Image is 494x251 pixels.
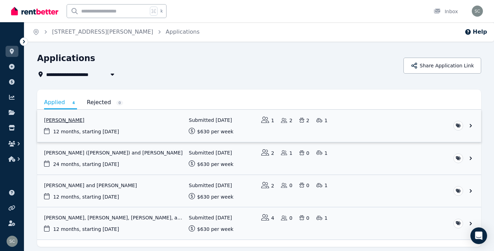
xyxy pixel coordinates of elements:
span: k [160,8,163,14]
a: Applied [44,97,77,109]
div: Open Intercom Messenger [470,227,487,244]
img: susan campbell [472,6,483,17]
a: View application: Katrina Taranec (Tibaldi) and Jake Taranec [37,142,481,175]
button: Help [465,28,487,36]
div: Inbox [434,8,458,15]
a: [STREET_ADDRESS][PERSON_NAME] [52,28,153,35]
img: RentBetter [11,6,58,16]
h1: Applications [37,53,95,64]
span: 4 [70,100,77,106]
span: 0 [116,100,123,106]
a: View application: Penny Gillett [37,110,481,142]
img: susan campbell [7,236,18,247]
a: Applications [166,28,200,35]
a: View application: Katharina Papadimitriou, Natasha Papadimitriou, Elisha Papadimitriou, and Angel... [37,207,481,240]
button: Share Application Link [403,58,481,74]
a: View application: Shivam Singh and Hirenkumar Patel [37,175,481,207]
a: Rejected [87,97,123,108]
nav: Breadcrumb [24,22,208,42]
